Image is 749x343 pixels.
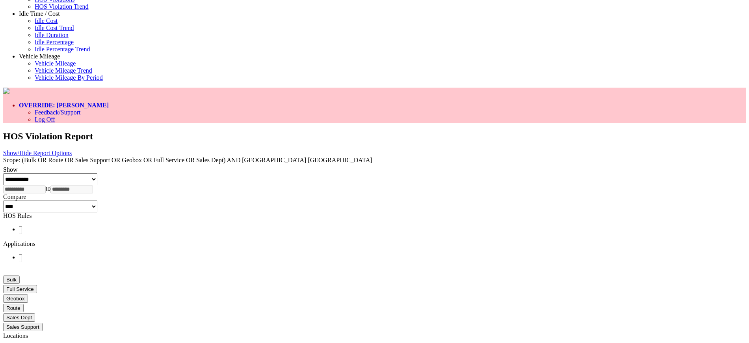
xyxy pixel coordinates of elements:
[3,212,32,219] label: HOS Rules
[35,116,55,123] a: Log Off
[3,150,72,156] a: Show/Hide Report Options
[3,240,35,247] label: Applications
[35,24,74,31] a: Idle Cost Trend
[35,46,90,52] a: Idle Percentage Trend
[19,10,60,17] a: Idle Time / Cost
[3,157,372,163] span: Scope: (Bulk OR Route OR Sales Support OR Geobox OR Full Service OR Sales Dept) AND [GEOGRAPHIC_D...
[3,166,17,173] label: Show
[35,74,103,81] a: Vehicle Mileage By Period
[3,332,28,339] label: Locations
[35,67,92,74] a: Vehicle Mileage Trend
[35,39,74,45] a: Idle Percentage
[3,323,43,331] button: Sales Support
[19,102,109,109] a: OVERRIDE: [PERSON_NAME]
[3,276,20,284] button: Bulk
[35,32,69,38] a: Idle Duration
[46,185,50,192] span: to
[3,131,746,142] h2: HOS Violation Report
[35,60,76,67] a: Vehicle Mileage
[35,109,80,116] a: Feedback/Support
[3,294,28,303] button: Geobox
[35,17,58,24] a: Idle Cost
[3,285,37,293] button: Full Service
[3,304,24,312] button: Route
[19,53,60,60] a: Vehicle Mileage
[3,193,26,200] label: Compare
[35,3,89,10] a: HOS Violation Trend
[3,313,35,322] button: Sales Dept
[3,88,9,94] img: pepsilogo.png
